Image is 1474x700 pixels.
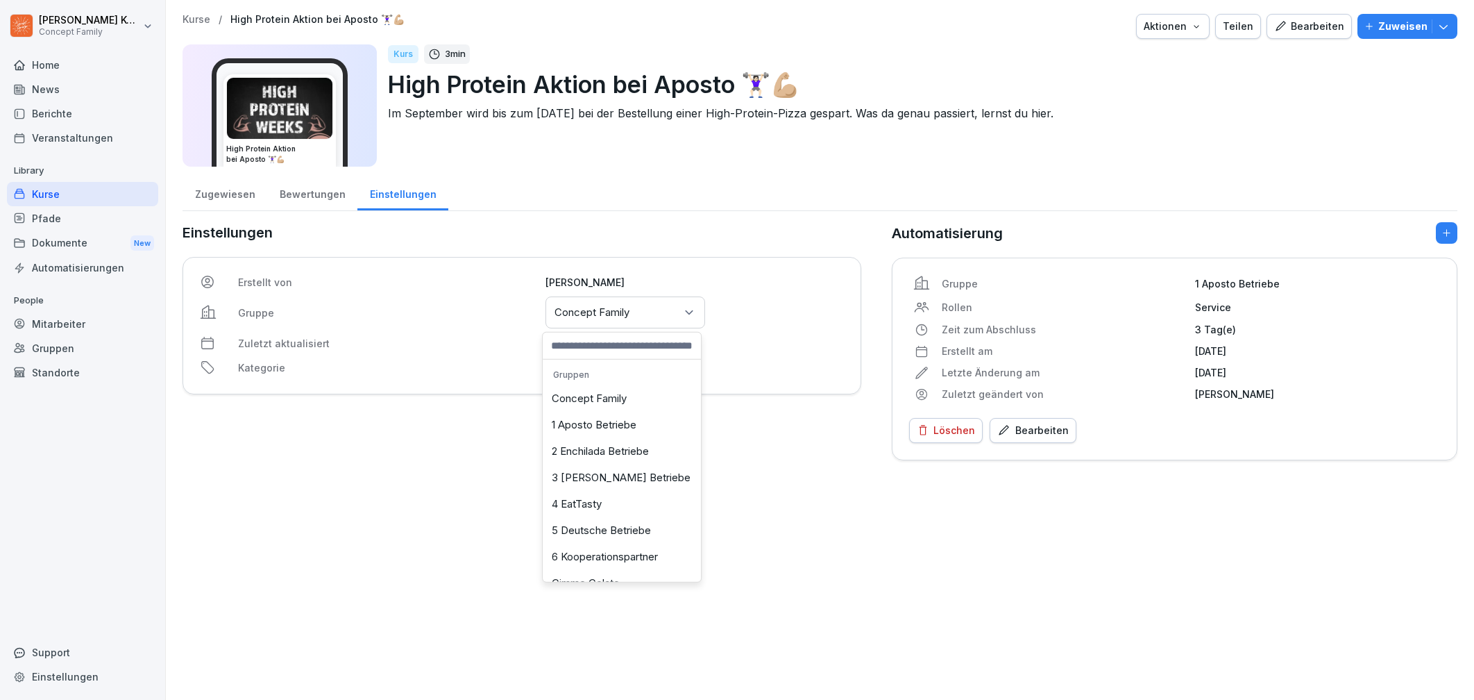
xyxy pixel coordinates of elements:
button: Zuweisen [1357,14,1457,39]
a: Automatisierungen [7,256,158,280]
p: Gruppe [942,276,1187,291]
div: 1 Aposto Betriebe [546,412,697,438]
p: Gruppen [546,363,697,385]
a: Standorte [7,360,158,385]
p: Zuletzt geändert von [942,387,1187,401]
p: Kategorie [238,360,536,375]
p: Library [7,160,158,182]
a: High Protein Aktion bei Aposto 🏋🏻‍♀️💪🏼 [230,14,405,26]
p: [DATE] [1195,365,1440,380]
img: zjmrrsi1s8twqmexx0km4n1q.png [227,78,332,139]
h3: High Protein Aktion bei Aposto 🏋🏻‍♀️💪🏼 [226,144,333,165]
a: Einstellungen [357,175,448,210]
div: 3 [PERSON_NAME] Betriebe [546,465,697,491]
div: Concept Family [546,385,697,412]
a: Pfade [7,206,158,231]
p: Rollen [942,300,1187,315]
p: 1 Aposto Betriebe [1195,276,1440,291]
div: Bearbeiten [997,423,1069,438]
div: New [130,235,154,251]
div: Support [7,640,158,665]
button: Bearbeiten [1267,14,1352,39]
p: 3 min [445,47,466,61]
p: Erstellt von [238,275,536,290]
div: 2 Enchilada Betriebe [546,438,697,465]
div: Gimme Gelato [546,570,697,597]
a: Mitarbeiter [7,312,158,336]
a: Veranstaltungen [7,126,158,150]
p: Erstellt am [942,344,1187,358]
a: Kurse [183,14,210,26]
p: [PERSON_NAME] Komarov [39,15,140,26]
div: Bearbeiten [1274,19,1344,34]
p: Zuletzt aktualisiert [238,336,536,351]
p: Gruppe [238,306,536,320]
button: Teilen [1215,14,1261,39]
button: Bearbeiten [990,418,1076,443]
p: 3 Tag(e) [1195,322,1440,337]
p: Zuweisen [1378,19,1428,34]
a: Gruppen [7,336,158,360]
div: Dokumente [7,231,158,256]
div: 5 Deutsche Betriebe [546,517,697,544]
div: Aktionen [1144,19,1202,34]
div: Teilen [1223,19,1253,34]
a: Home [7,53,158,77]
div: 4 EatTasty [546,491,697,517]
p: Im September wird bis zum [DATE] bei der Bestellung einer High-Protein-Pizza gespart. Was da gena... [388,105,1446,122]
p: People [7,290,158,312]
p: Automatisierung [892,223,1003,244]
p: [PERSON_NAME] [545,275,844,290]
p: High Protein Aktion bei Aposto 🏋🏻‍♀️💪🏼 [388,67,1446,102]
div: Kurs [388,45,418,63]
a: Einstellungen [7,665,158,689]
p: [PERSON_NAME] [1195,387,1440,401]
a: News [7,77,158,101]
p: / [219,14,222,26]
p: Letzte Änderung am [942,365,1187,380]
button: Löschen [909,418,983,443]
div: Löschen [917,423,975,438]
a: Berichte [7,101,158,126]
p: Einstellungen [183,222,861,243]
a: Kurse [7,182,158,206]
p: [DATE] [1195,344,1440,358]
a: Zugewiesen [183,175,267,210]
p: Zeit zum Abschluss [942,322,1187,337]
div: 6 Kooperationspartner [546,544,697,570]
p: Concept Family [39,27,140,37]
p: Concept Family [554,306,629,319]
a: Bewertungen [267,175,357,210]
p: Service [1195,300,1440,315]
button: Aktionen [1136,14,1210,39]
a: DokumenteNew [7,231,158,256]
